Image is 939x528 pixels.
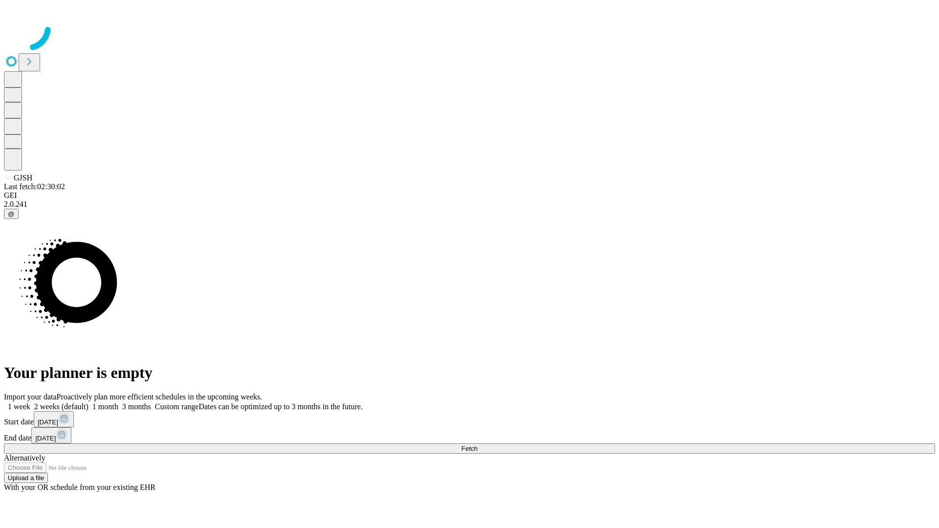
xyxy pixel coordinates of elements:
[4,191,935,200] div: GEI
[38,418,58,426] span: [DATE]
[4,427,935,443] div: End date
[199,402,362,411] span: Dates can be optimized up to 3 months in the future.
[461,445,477,452] span: Fetch
[155,402,199,411] span: Custom range
[8,402,30,411] span: 1 week
[4,364,935,382] h1: Your planner is empty
[31,427,71,443] button: [DATE]
[4,483,156,491] span: With your OR schedule from your existing EHR
[92,402,118,411] span: 1 month
[57,393,262,401] span: Proactively plan more efficient schedules in the upcoming weeks.
[4,443,935,454] button: Fetch
[34,402,89,411] span: 2 weeks (default)
[122,402,151,411] span: 3 months
[14,174,32,182] span: GJSH
[34,411,74,427] button: [DATE]
[4,411,935,427] div: Start date
[8,210,15,218] span: @
[4,454,45,462] span: Alternatively
[4,473,48,483] button: Upload a file
[4,209,19,219] button: @
[4,182,65,191] span: Last fetch: 02:30:02
[35,435,56,442] span: [DATE]
[4,393,57,401] span: Import your data
[4,200,935,209] div: 2.0.241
